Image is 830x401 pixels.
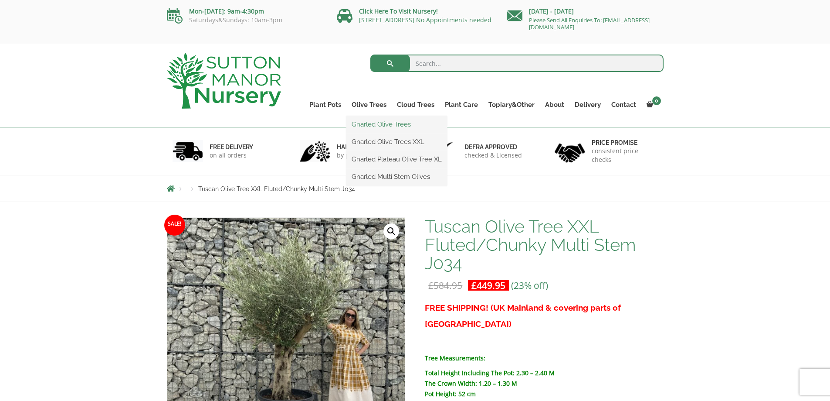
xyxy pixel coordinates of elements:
a: Plant Pots [304,99,346,111]
h6: hand picked [337,143,385,151]
img: logo [167,52,281,109]
span: 0 [652,96,661,105]
a: Cloud Trees [392,99,440,111]
h6: Defra approved [464,143,522,151]
strong: The Crown Width: 1.20 – 1.30 M [425,379,517,387]
a: Please Send All Enquiries To: [EMAIL_ADDRESS][DOMAIN_NAME] [529,16,650,31]
a: Gnarled Olive Trees XXL [346,135,447,148]
a: Plant Care [440,99,483,111]
h6: Price promise [592,139,658,147]
a: Contact [606,99,641,111]
a: Gnarled Plateau Olive Tree XL [346,153,447,166]
span: £ [471,279,477,291]
span: FREE SHIPPING! (UK Mainland & covering parts of [GEOGRAPHIC_DATA]) [425,303,621,329]
img: 4.jpg [555,138,585,165]
p: [DATE] - [DATE] [507,6,664,17]
b: Tree Measurements: [425,354,485,362]
p: checked & Licensed [464,151,522,160]
span: £ [428,279,434,291]
a: Delivery [569,99,606,111]
a: 0 [641,99,664,111]
a: About [540,99,569,111]
h1: Tuscan Olive Tree XXL Fluted/Chunky Multi Stem J034 [425,217,663,272]
h6: FREE DELIVERY [210,143,253,151]
img: 2.jpg [300,140,330,162]
p: Saturdays&Sundays: 10am-3pm [167,17,324,24]
bdi: 584.95 [428,279,462,291]
a: Topiary&Other [483,99,540,111]
nav: Breadcrumbs [167,185,664,192]
strong: Total Height Including The Pot: 2.30 – 2.40 M [425,369,555,377]
a: Gnarled Olive Trees [346,118,447,131]
p: Mon-[DATE]: 9am-4:30pm [167,6,324,17]
a: View full-screen image gallery [383,223,399,239]
input: Search... [370,55,664,72]
a: [STREET_ADDRESS] No Appointments needed [359,16,491,24]
a: Olive Trees [346,99,392,111]
strong: Pot Height: 52 cm [425,390,476,398]
p: consistent price checks [592,147,658,164]
bdi: 449.95 [471,279,505,291]
a: Click Here To Visit Nursery! [359,7,438,15]
span: (23% off) [511,279,548,291]
span: Tuscan Olive Tree XXL Fluted/Chunky Multi Stem J034 [198,185,355,192]
img: 1.jpg [173,140,203,162]
a: Gnarled Multi Stem Olives [346,170,447,183]
p: by professionals [337,151,385,160]
p: on all orders [210,151,253,160]
span: Sale! [164,215,185,236]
